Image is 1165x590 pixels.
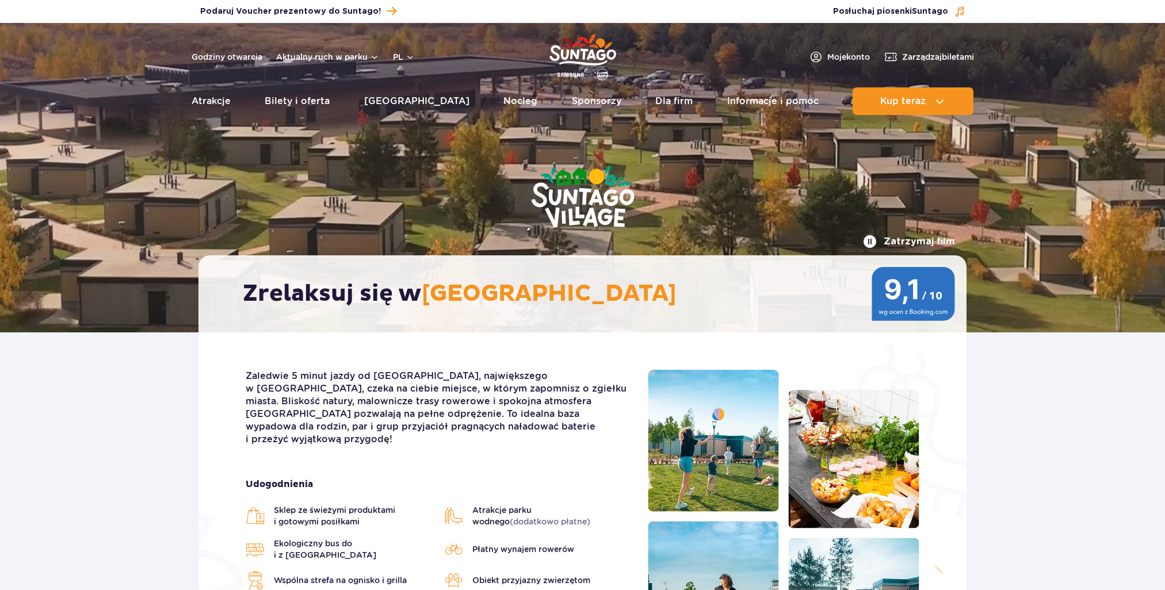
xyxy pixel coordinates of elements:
[274,538,433,561] span: Ekologiczny bus do i z [GEOGRAPHIC_DATA]
[200,3,396,19] a: Podaruj Voucher prezentowy do Suntago!
[485,121,681,275] img: Suntago Village
[549,29,616,82] a: Park of Poland
[192,87,231,115] a: Atrakcje
[243,279,934,308] h2: Zrelaksuj się w
[192,51,262,63] a: Godziny otwarcia
[274,504,433,527] span: Sklep ze świeżymi produktami i gotowymi posiłkami
[472,574,590,586] span: Obiekt przyjazny zwierzętom
[902,51,974,63] span: Zarządzaj biletami
[472,543,574,555] span: Płatny wynajem rowerów
[274,574,407,586] span: Wspólna strefa na ognisko i grilla
[200,6,381,17] span: Podaruj Voucher prezentowy do Suntago!
[880,96,926,106] span: Kup teraz
[853,87,973,115] button: Kup teraz
[655,87,693,115] a: Dla firm
[393,51,415,63] button: pl
[265,87,330,115] a: Bilety i oferta
[364,87,469,115] a: [GEOGRAPHIC_DATA]
[727,87,819,115] a: Informacje i pomoc
[246,478,631,491] strong: Udogodnienia
[827,51,870,63] span: Moje konto
[422,279,677,308] span: [GEOGRAPHIC_DATA]
[510,517,590,526] span: (dodatkowo płatne)
[833,6,948,17] span: Posłuchaj piosenki
[863,235,955,248] button: Zatrzymaj film
[833,6,965,17] button: Posłuchaj piosenkiSuntago
[503,87,537,115] a: Nocleg
[572,87,621,115] a: Sponsorzy
[472,504,631,527] span: Atrakcje parku wodnego
[912,7,948,16] span: Suntago
[809,50,870,64] a: Mojekonto
[872,267,955,321] img: 9,1/10 wg ocen z Booking.com
[276,52,379,62] button: Aktualny ruch w parku
[246,370,631,446] p: Zaledwie 5 minut jazdy od [GEOGRAPHIC_DATA], największego w [GEOGRAPHIC_DATA], czeka na ciebie mi...
[884,50,974,64] a: Zarządzajbiletami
